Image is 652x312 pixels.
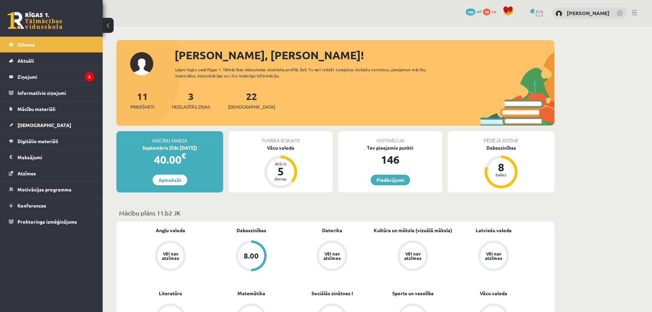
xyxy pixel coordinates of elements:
[480,290,507,297] a: Vācu valoda
[270,162,291,166] div: Atlicis
[466,9,482,14] a: 146 mP
[338,144,442,151] div: Tev pieejamie punkti
[555,10,562,17] img: Markuss Orlovs
[130,103,154,110] span: Priekšmeti
[292,240,372,273] a: Vēl nav atzīmes
[159,290,182,297] a: Literatūra
[17,122,71,128] span: [DEMOGRAPHIC_DATA]
[17,186,72,192] span: Motivācijas programma
[229,144,333,151] div: Vācu valoda
[236,227,266,234] a: Dabaszinības
[229,144,333,189] a: Vācu valoda Atlicis 5 dienas
[9,101,94,117] a: Mācību materiāli
[9,149,94,165] a: Maksājumi
[338,131,442,144] div: Motivācija
[172,103,210,110] span: Neizlasītās ziņas
[17,170,36,176] span: Atzīmes
[483,9,490,15] span: 70
[175,66,438,79] div: Laipni lūgts savā Rīgas 1. Tālmācības vidusskolas skolnieka profilā. Šeit Tu vari redzēt tuvojošo...
[228,90,275,110] a: 22[DEMOGRAPHIC_DATA]
[130,240,211,273] a: Vēl nav atzīmes
[311,290,353,297] a: Sociālās zinātnes I
[374,227,452,234] a: Kultūra un māksla (vizuālā māksla)
[17,69,94,85] legend: Ziņojumi
[9,37,94,52] a: Sākums
[116,144,223,151] div: Septembris (līdz [DATE])
[175,47,554,63] div: [PERSON_NAME], [PERSON_NAME]!
[244,252,259,260] div: 8.00
[130,90,154,110] a: 11Priekšmeti
[211,240,292,273] a: 8.00
[371,175,410,185] a: Piedāvājumi
[153,175,187,185] a: Apmaksāt
[9,214,94,229] a: Proktoringa izmēģinājums
[8,12,62,29] a: Rīgas 1. Tālmācības vidusskola
[270,177,291,181] div: dienas
[476,9,482,14] span: mP
[17,41,35,48] span: Sākums
[453,240,534,273] a: Vēl nav atzīmes
[403,251,422,260] div: Vēl nav atzīmes
[491,162,511,173] div: 8
[483,9,499,14] a: 70 xp
[156,227,185,234] a: Angļu valoda
[9,182,94,197] a: Motivācijas programma
[9,53,94,68] a: Aktuāli
[17,202,46,209] span: Konferences
[491,9,496,14] span: xp
[372,240,453,273] a: Vēl nav atzīmes
[9,133,94,149] a: Digitālie materiāli
[161,251,180,260] div: Vēl nav atzīmes
[567,10,610,16] a: [PERSON_NAME]
[172,90,210,110] a: 3Neizlasītās ziņas
[484,251,503,260] div: Vēl nav atzīmes
[270,166,291,177] div: 5
[116,131,223,144] div: Mācību maksa
[17,138,58,144] span: Digitālie materiāli
[119,208,552,217] p: Mācību plāns 11.b2 JK
[9,117,94,133] a: [DEMOGRAPHIC_DATA]
[491,173,511,177] div: balles
[322,251,342,260] div: Vēl nav atzīmes
[181,151,186,161] span: €
[448,144,554,189] a: Dabaszinības 8 balles
[17,58,34,64] span: Aktuāli
[322,227,342,234] a: Datorika
[116,151,223,168] div: 40.00
[238,290,265,297] a: Matemātika
[228,103,275,110] span: [DEMOGRAPHIC_DATA]
[338,151,442,168] div: 146
[17,85,94,101] legend: Informatīvie ziņojumi
[229,131,333,144] div: Tuvākā ieskaite
[392,290,434,297] a: Sports un veselība
[9,85,94,101] a: Informatīvie ziņojumi
[448,144,554,151] div: Dabaszinības
[17,106,55,112] span: Mācību materiāli
[17,149,94,165] legend: Maksājumi
[85,72,94,82] i: 3
[17,219,77,225] span: Proktoringa izmēģinājums
[9,69,94,85] a: Ziņojumi3
[448,131,554,144] div: Pēdējā atzīme
[466,9,475,15] span: 146
[476,227,512,234] a: Latviešu valoda
[9,165,94,181] a: Atzīmes
[9,198,94,213] a: Konferences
